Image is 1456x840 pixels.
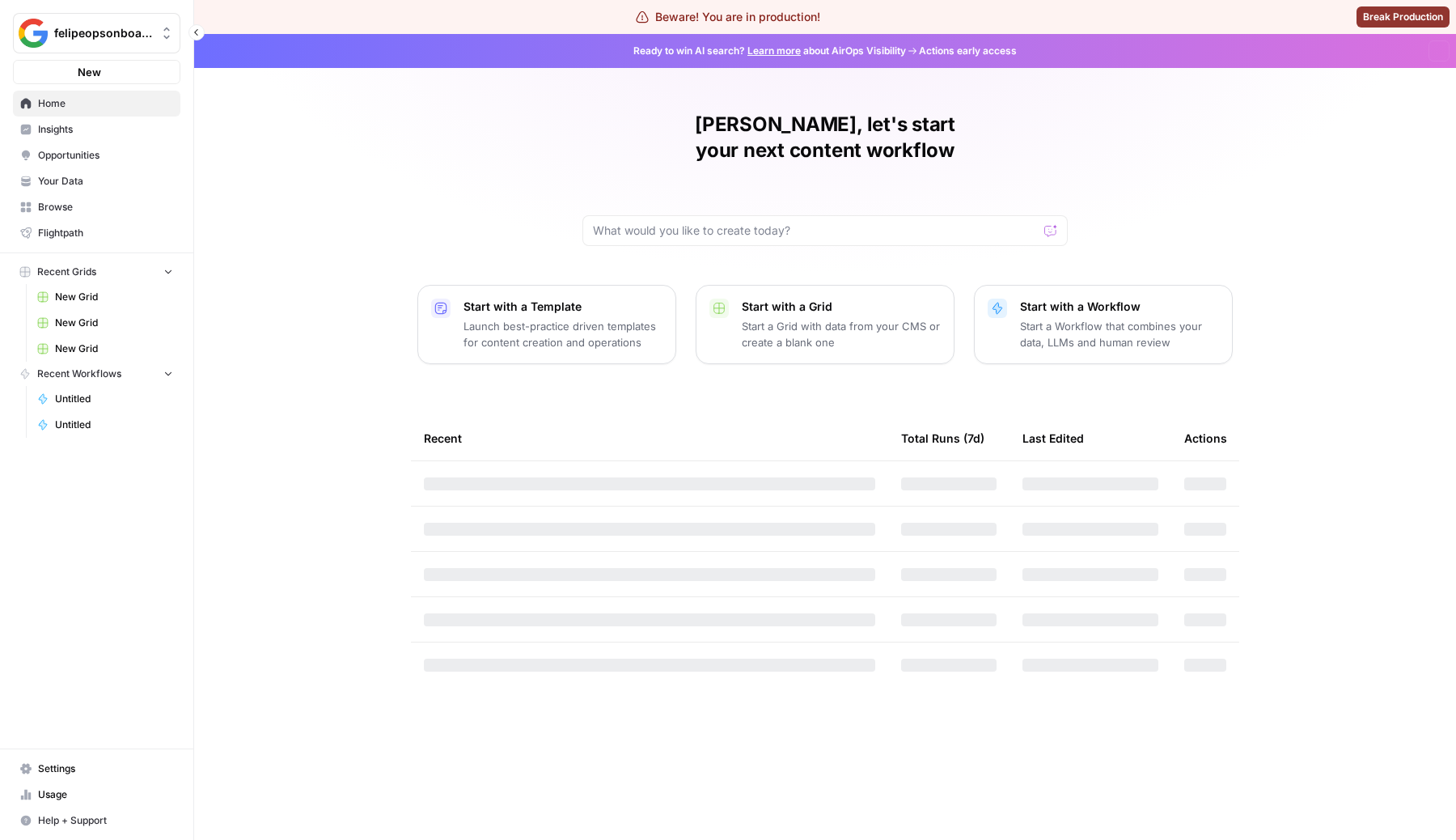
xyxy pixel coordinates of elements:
button: Start with a WorkflowStart a Workflow that combines your data, LLMs and human review [974,285,1233,364]
a: Your Data [13,168,180,194]
span: New Grid [55,342,173,356]
span: Your Data [38,174,173,189]
a: Opportunities [13,142,180,168]
span: Home [38,96,173,111]
button: New [13,60,180,84]
h1: [PERSON_NAME], let's start your next content workflow [582,112,1068,163]
button: Start with a TemplateLaunch best-practice driven templates for content creation and operations [417,285,676,364]
p: Start a Workflow that combines your data, LLMs and human review [1020,318,1219,350]
img: felipeopsonboarding Logo [19,19,48,48]
div: Last Edited [1022,416,1084,460]
span: New Grid [55,316,173,330]
span: Flightpath [38,226,173,240]
span: Recent Grids [37,265,96,279]
span: Browse [38,200,173,214]
a: Untitled [30,412,180,438]
input: What would you like to create today? [593,223,1038,239]
span: Break Production [1363,10,1443,24]
a: New Grid [30,284,180,310]
span: Actions early access [919,44,1017,58]
span: Insights [38,122,173,137]
p: Start a Grid with data from your CMS or create a blank one [742,318,941,350]
a: Flightpath [13,220,180,246]
div: Beware! You are in production! [636,9,820,25]
a: New Grid [30,336,180,362]
span: New [78,64,101,80]
a: Browse [13,194,180,220]
a: Learn more [747,45,801,57]
a: Home [13,91,180,117]
span: Untitled [55,418,173,432]
a: Usage [13,782,180,808]
div: Total Runs (7d) [901,416,984,460]
button: Workspace: felipeopsonboarding [13,13,180,53]
button: Break Production [1357,6,1450,28]
span: Settings [38,762,173,776]
span: Recent Workflows [37,367,121,381]
p: Start with a Grid [742,299,941,315]
a: New Grid [30,310,180,336]
button: Recent Workflows [13,362,180,386]
span: New Grid [55,290,173,304]
span: felipeopsonboarding [54,25,152,41]
button: Help + Support [13,808,180,834]
button: Recent Grids [13,260,180,284]
button: Start with a GridStart a Grid with data from your CMS or create a blank one [696,285,954,364]
div: Recent [424,416,875,460]
p: Start with a Workflow [1020,299,1219,315]
a: Settings [13,756,180,782]
a: Insights [13,117,180,142]
p: Launch best-practice driven templates for content creation and operations [463,318,662,350]
div: Actions [1184,416,1227,460]
span: Opportunities [38,148,173,163]
a: Untitled [30,386,180,412]
span: Help + Support [38,813,173,828]
span: Usage [38,787,173,802]
span: Untitled [55,392,173,406]
p: Start with a Template [463,299,662,315]
span: Ready to win AI search? about AirOps Visibility [633,44,906,58]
